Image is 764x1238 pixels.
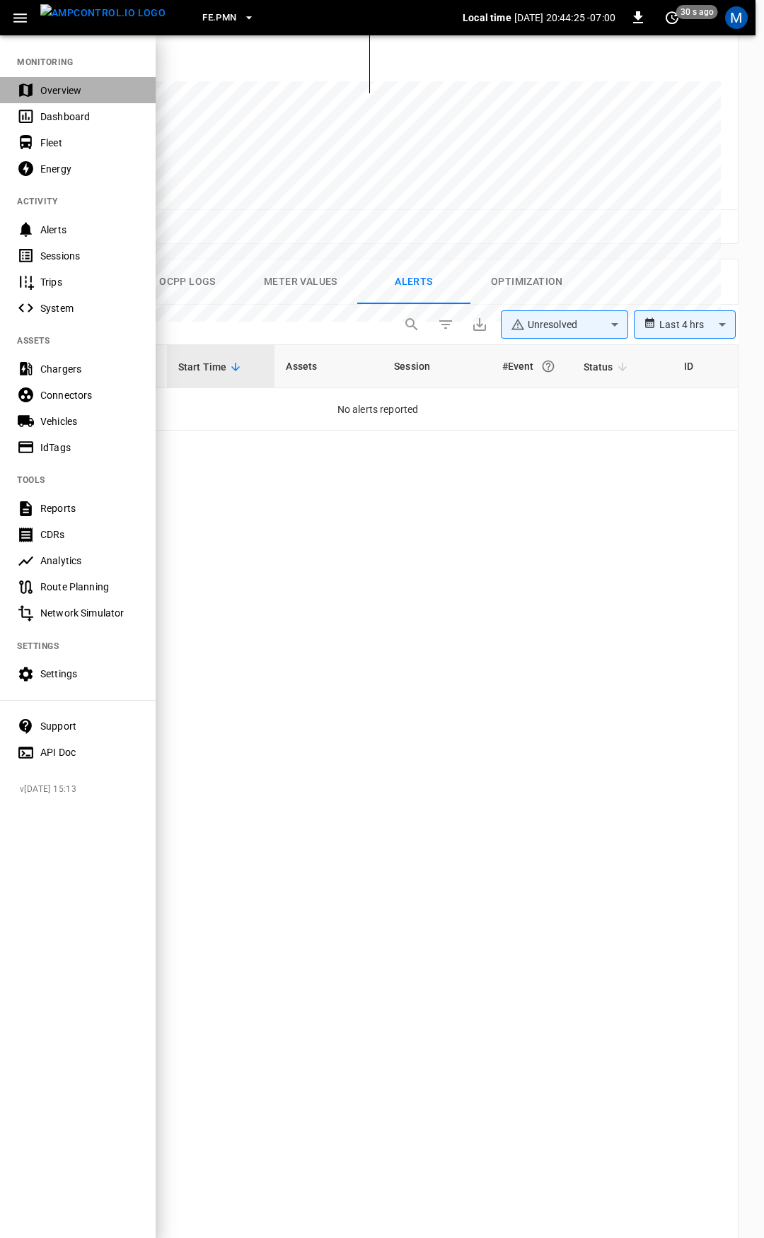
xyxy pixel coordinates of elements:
[463,11,511,25] p: Local time
[40,223,139,237] div: Alerts
[40,440,139,455] div: IdTags
[40,4,166,22] img: ampcontrol.io logo
[40,414,139,428] div: Vehicles
[40,667,139,681] div: Settings
[514,11,615,25] p: [DATE] 20:44:25 -07:00
[40,301,139,315] div: System
[40,388,139,402] div: Connectors
[661,6,683,29] button: set refresh interval
[725,6,748,29] div: profile-icon
[40,745,139,759] div: API Doc
[40,249,139,263] div: Sessions
[676,5,718,19] span: 30 s ago
[40,719,139,733] div: Support
[40,136,139,150] div: Fleet
[40,83,139,98] div: Overview
[40,554,139,568] div: Analytics
[20,783,144,797] span: v [DATE] 15:13
[40,527,139,542] div: CDRs
[40,501,139,515] div: Reports
[40,162,139,176] div: Energy
[40,110,139,124] div: Dashboard
[40,606,139,620] div: Network Simulator
[202,10,236,26] span: FE.PMN
[40,275,139,289] div: Trips
[40,580,139,594] div: Route Planning
[40,362,139,376] div: Chargers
